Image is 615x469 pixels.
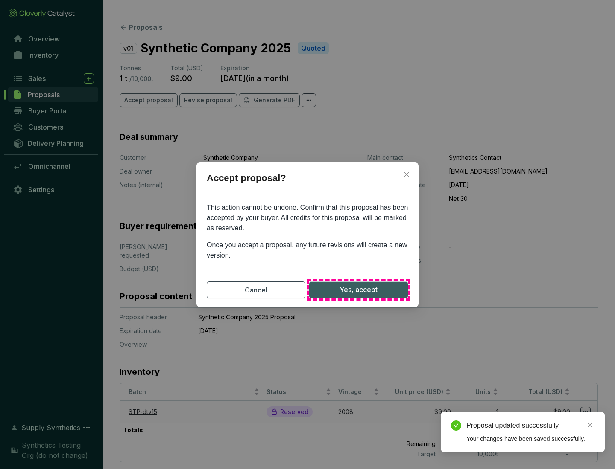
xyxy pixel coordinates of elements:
[207,203,408,233] p: This action cannot be undone. Confirm that this proposal has been accepted by your buyer. All cre...
[196,171,419,192] h2: Accept proposal?
[466,420,594,431] div: Proposal updated successfully.
[207,281,305,298] button: Cancel
[400,171,413,178] span: Close
[245,285,267,295] span: Cancel
[207,240,408,261] p: Once you accept a proposal, any future revisions will create a new version.
[340,284,378,295] span: Yes, accept
[585,420,594,430] a: Close
[451,420,461,431] span: check-circle
[309,281,408,298] button: Yes, accept
[466,434,594,443] div: Your changes have been saved successfully.
[403,171,410,178] span: close
[587,422,593,428] span: close
[400,168,413,181] button: Close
